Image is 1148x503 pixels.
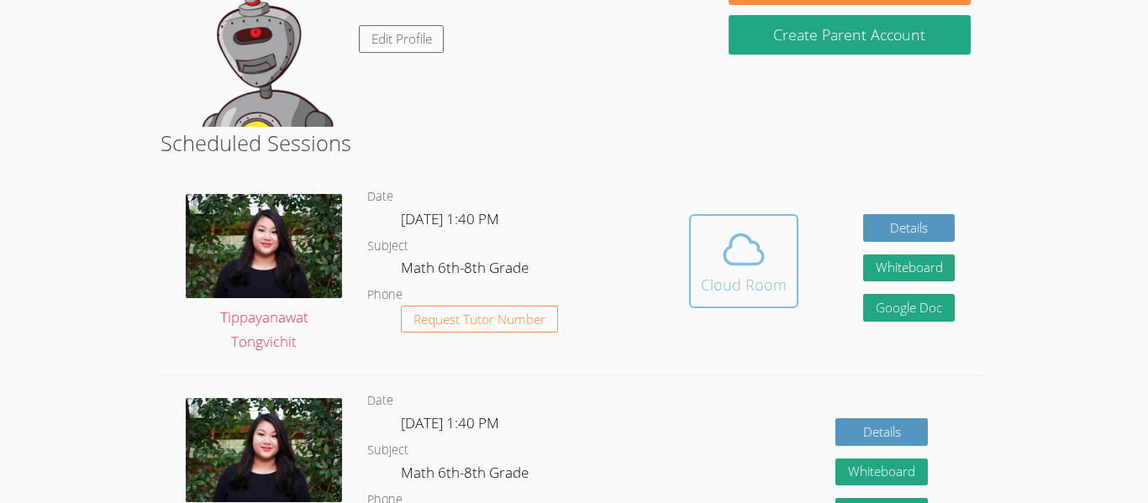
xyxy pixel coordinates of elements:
[401,413,499,432] span: [DATE] 1:40 PM
[367,285,403,306] dt: Phone
[401,209,499,228] span: [DATE] 1:40 PM
[367,440,408,461] dt: Subject
[186,398,342,502] img: IMG_0561.jpeg
[413,313,545,326] span: Request Tutor Number
[186,194,342,354] a: Tippayanawat Tongvichit
[401,306,558,333] button: Request Tutor Number
[835,458,928,486] button: Whiteboard
[401,461,532,490] dd: Math 6th-8th Grade
[863,254,956,282] button: Whiteboard
[689,214,798,308] button: Cloud Room
[367,236,408,257] dt: Subject
[359,25,445,53] a: Edit Profile
[367,390,393,411] dt: Date
[863,214,956,242] a: Details
[186,194,342,298] img: IMG_0561.jpeg
[863,294,956,322] a: Google Doc
[161,127,987,159] h2: Scheduled Sessions
[701,273,787,296] div: Cloud Room
[367,186,393,207] dt: Date
[835,418,928,446] a: Details
[401,256,532,285] dd: Math 6th-8th Grade
[729,15,971,55] button: Create Parent Account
